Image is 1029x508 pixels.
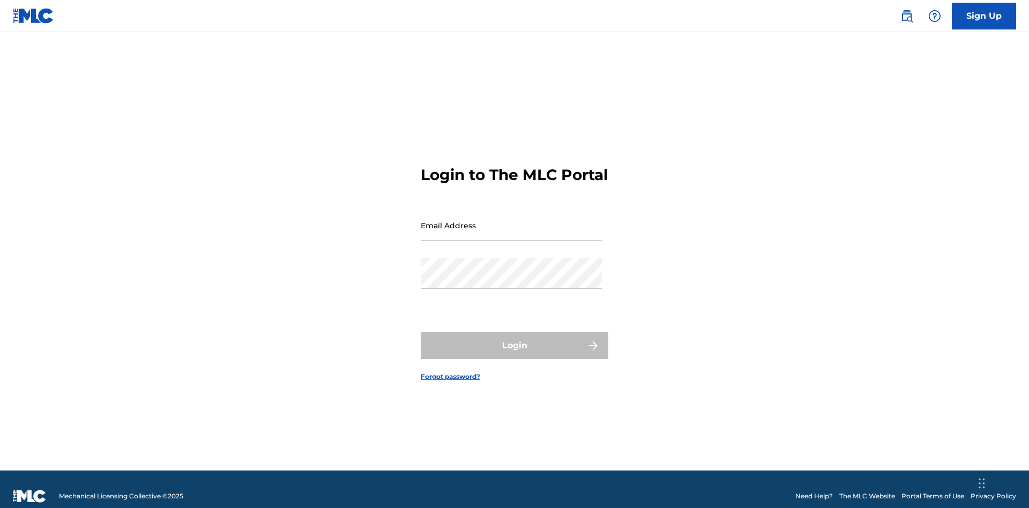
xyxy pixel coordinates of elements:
iframe: Chat Widget [975,457,1029,508]
img: search [900,10,913,23]
img: logo [13,490,46,503]
div: Drag [979,467,985,499]
a: Public Search [896,5,918,27]
a: Portal Terms of Use [901,491,964,501]
a: Sign Up [952,3,1016,29]
img: help [928,10,941,23]
a: The MLC Website [839,491,895,501]
span: Mechanical Licensing Collective © 2025 [59,491,183,501]
a: Privacy Policy [971,491,1016,501]
img: MLC Logo [13,8,54,24]
a: Need Help? [795,491,833,501]
h3: Login to The MLC Portal [421,166,608,184]
div: Help [924,5,945,27]
a: Forgot password? [421,372,480,382]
